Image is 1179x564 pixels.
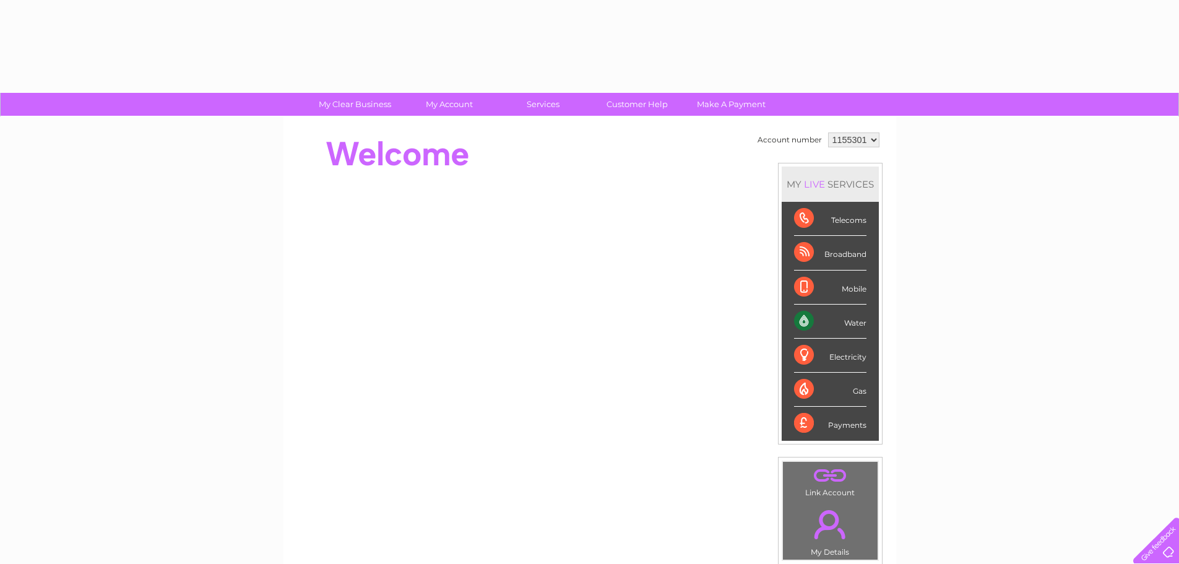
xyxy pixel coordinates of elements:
[398,93,500,116] a: My Account
[754,129,825,150] td: Account number
[794,271,866,305] div: Mobile
[492,93,594,116] a: Services
[794,305,866,339] div: Water
[786,465,875,487] a: .
[782,500,878,560] td: My Details
[586,93,688,116] a: Customer Help
[786,503,875,546] a: .
[794,407,866,440] div: Payments
[304,93,406,116] a: My Clear Business
[801,178,827,190] div: LIVE
[794,202,866,236] div: Telecoms
[680,93,782,116] a: Make A Payment
[782,167,879,202] div: MY SERVICES
[782,461,878,500] td: Link Account
[794,339,866,373] div: Electricity
[794,236,866,270] div: Broadband
[794,373,866,407] div: Gas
